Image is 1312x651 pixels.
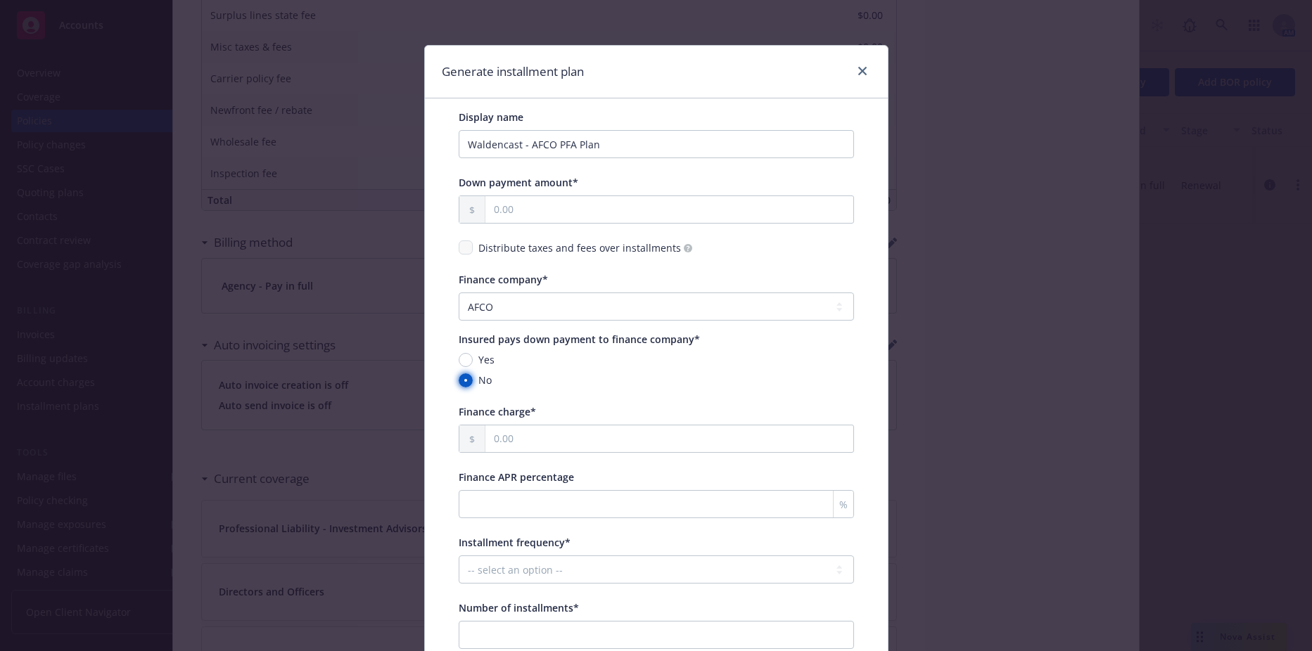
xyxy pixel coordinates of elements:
span: Insured pays down payment to finance company* [459,333,700,346]
input: No [459,373,473,387]
span: Number of installments* [459,601,579,614]
input: Yes [459,353,473,367]
span: No [478,373,492,387]
span: Finance charge* [459,405,536,418]
input: 0.00 [485,196,853,223]
span: Finance APR percentage [459,470,574,484]
span: Installment frequency* [459,536,571,549]
h1: Generate installment plan [442,63,584,81]
a: close [854,63,871,79]
span: Down payment amount* [459,176,578,189]
input: 0.00 [485,425,853,452]
span: Finance company* [459,273,548,286]
span: Distribute taxes and fees over installments [478,240,692,255]
span: Distribute taxes and fees over installments [478,240,681,255]
span: % [839,497,848,512]
span: Display name [459,110,523,124]
span: Yes [478,352,495,367]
